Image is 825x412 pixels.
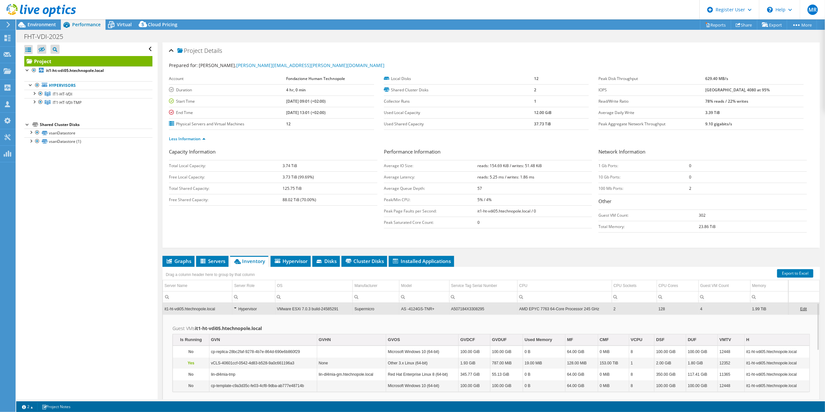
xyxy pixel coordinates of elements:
[598,380,629,392] td: Column CMF, Value 0 MiB
[752,282,766,290] div: Memory
[164,270,256,279] div: Drag a column header here to group by that column
[699,212,706,218] b: 302
[800,307,807,311] a: Edit
[53,100,82,105] span: IT1-HT-VDI-TMP
[399,303,449,315] td: Column Model, Value AS -4124GS-TNR+
[808,5,818,15] span: MR
[534,98,536,104] b: 1
[384,109,534,116] label: Used Local Capacity
[478,208,536,214] b: it1-ht-vdi05.htechnopole.local / 0
[490,369,523,380] td: Column GVDUF, Value 55.13 GiB
[353,291,399,303] td: Column Manufacturer, Filter cell
[565,369,598,380] td: Column MF, Value 64.00 GiB
[631,336,642,344] div: VCPU
[614,282,637,290] div: CPU Sockets
[169,136,206,142] a: Less Information
[744,334,809,346] td: H Column
[24,98,152,107] a: IT1-HT-VDI-TMP
[209,346,317,358] td: Column GVN, Value cp-replica-28bc2faf-9278-4b7e-864d-690e6b860f29
[657,280,698,292] td: CPU Cores Column
[173,380,209,392] td: Column Is Running, Value No
[209,369,317,380] td: Column GVN, Value lin-dl4mia-tmp
[598,160,689,171] td: 1 Gb Ports:
[204,47,222,54] span: Details
[534,76,539,81] b: 12
[478,174,535,180] b: reads: 5.25 ms / writes: 1.86 ms
[565,346,598,358] td: Column MF, Value 64.00 GiB
[174,359,207,367] p: Yes
[459,334,490,346] td: GVDCF Column
[169,148,377,157] h3: Capacity Information
[750,280,788,292] td: Memory Column
[699,224,716,229] b: 23.86 TiB
[283,197,317,202] b: 88.02 TiB (70.00%)
[316,258,337,264] span: Disks
[598,75,705,82] label: Peak Disk Throughput
[317,369,386,380] td: Column GVHN, Value lin-dl4mia-gm.htechnopole.local
[345,258,384,264] span: Cluster Disks
[706,87,770,93] b: [GEOGRAPHIC_DATA], 4080 at 95%
[598,210,699,221] td: Guest VM Count:
[598,171,689,183] td: 10 Gb Ports:
[629,358,654,369] td: Column VCPU, Value 1
[718,380,745,392] td: Column VMTV, Value 12448
[490,346,523,358] td: Column GVDUF, Value 100.00 GiB
[449,280,518,292] td: Service Tag Serial Number Column
[234,305,273,313] div: Hypervisor
[565,380,598,392] td: Column MF, Value 64.00 GiB
[209,380,317,392] td: Column GVN, Value cp-template-c9a3d35c-fe03-4cf8-9dba-ab777e48714b
[401,282,412,290] div: Model
[706,76,729,81] b: 629.40 MB/s
[286,98,326,104] b: [DATE] 09:01 (+02:00)
[24,81,152,90] a: Hypervisors
[449,291,518,303] td: Column Service Tag Serial Number, Filter cell
[286,121,291,127] b: 12
[600,336,609,344] div: CMF
[164,282,187,290] div: Server Name
[689,163,691,168] b: 0
[700,20,731,30] a: Reports
[169,121,286,127] label: Physical Servers and Virtual Machines
[787,20,817,30] a: More
[169,87,286,93] label: Duration
[523,334,565,346] td: Used Memory Column
[169,62,198,68] label: Prepared for:
[386,358,459,369] td: Column GVOS, Value Other 3.x Linux (64-bit)
[317,380,386,392] td: Column GVHN, Value
[598,109,705,116] label: Average Daily Write
[317,346,386,358] td: Column GVHN, Value
[598,221,699,232] td: Total Memory:
[654,380,686,392] td: Column DSF, Value 100.00 GiB
[689,174,691,180] b: 0
[744,358,809,369] td: Column H, Value it1-ht-vdi05.htechnopole.local
[286,110,326,115] b: [DATE] 13:01 (+02:00)
[718,346,745,358] td: Column VMTV, Value 12448
[534,121,551,127] b: 37.73 TiB
[177,48,203,54] span: Project
[478,163,542,168] b: reads: 154.69 KiB / writes: 51.48 KiB
[173,358,209,369] td: Column Is Running, Value Yes
[275,291,353,303] td: Column OS, Filter cell
[399,291,449,303] td: Column Model, Filter cell
[523,369,565,380] td: Column Used Memory, Value 0 B
[490,358,523,369] td: Column GVDUF, Value 787.00 MiB
[451,282,497,290] div: Service Tag Serial Number
[718,369,745,380] td: Column VMTV, Value 11365
[275,303,353,315] td: Column OS, Value VMware ESXi 7.0.3 build-24585291
[233,258,265,264] span: Inventory
[173,346,209,358] td: Column Is Running, Value No
[199,62,385,68] span: [PERSON_NAME],
[174,348,207,356] p: No
[519,282,527,290] div: CPU
[169,183,283,194] td: Total Shared Capacity:
[700,282,729,290] div: Guest VM Count
[24,137,152,146] a: vsanDatastore (1)
[686,358,718,369] td: Column DUF, Value 1.80 GiB
[598,346,629,358] td: Column CMF, Value 0 MiB
[518,291,612,303] td: Column CPU, Filter cell
[384,194,478,205] td: Peak/Min CPU:
[478,220,480,225] b: 0
[612,280,657,292] td: CPU Sockets Column
[353,280,399,292] td: Manufacturer Column
[162,267,820,405] div: Data grid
